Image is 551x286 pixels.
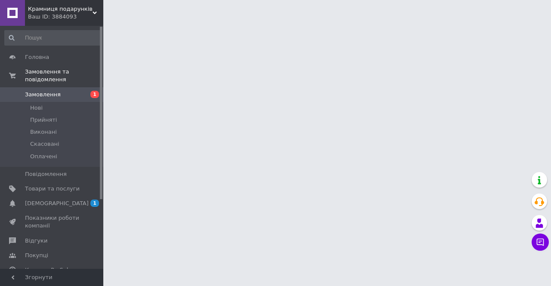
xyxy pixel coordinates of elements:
[25,91,61,98] span: Замовлення
[25,214,80,230] span: Показники роботи компанії
[25,68,103,83] span: Замовлення та повідомлення
[25,200,89,207] span: [DEMOGRAPHIC_DATA]
[90,200,99,207] span: 1
[25,170,67,178] span: Повідомлення
[28,13,103,21] div: Ваш ID: 3884093
[30,116,57,124] span: Прийняті
[25,266,71,274] span: Каталог ProSale
[532,234,549,251] button: Чат з покупцем
[25,237,47,245] span: Відгуки
[30,140,59,148] span: Скасовані
[25,185,80,193] span: Товари та послуги
[25,53,49,61] span: Головна
[28,5,93,13] span: Крамниця подарунків
[30,153,57,160] span: Оплачені
[4,30,102,46] input: Пошук
[25,252,48,259] span: Покупці
[30,128,57,136] span: Виконані
[90,91,99,98] span: 1
[30,104,43,112] span: Нові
